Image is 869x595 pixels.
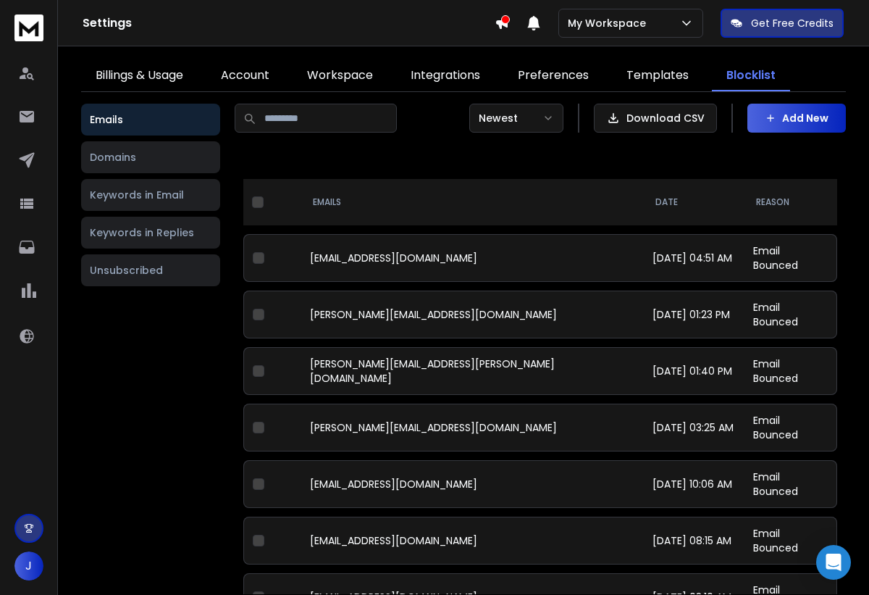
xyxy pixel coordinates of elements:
a: Integrations [396,61,495,91]
button: Keywords in Email [81,179,220,211]
button: Domains [81,141,220,173]
td: Email Bounced [744,404,837,452]
button: Newest [469,104,563,133]
button: J [14,552,43,581]
button: Emails [81,104,220,136]
button: Unsubscribed [81,254,220,286]
td: [PERSON_NAME][EMAIL_ADDRESS][PERSON_NAME][DOMAIN_NAME] [301,347,644,395]
button: Add New [747,104,846,133]
a: Workspace [293,61,387,91]
h1: Settings [83,14,495,32]
td: [DATE] 10:06 AM [644,460,745,508]
a: Preferences [503,61,603,91]
td: [DATE] 08:15 AM [644,517,745,565]
td: [PERSON_NAME][EMAIL_ADDRESS][DOMAIN_NAME] [301,404,644,452]
p: Add New [782,111,828,125]
div: Open Intercom Messenger [816,545,851,580]
td: [DATE] 03:25 AM [644,404,745,452]
th: EMAILS [301,179,644,225]
td: Email Bounced [744,517,837,565]
a: Templates [612,61,703,91]
button: Download CSV [594,104,717,133]
td: Email Bounced [744,460,837,508]
th: DATE [644,179,745,225]
th: REASON [744,179,837,225]
button: Get Free Credits [721,9,844,38]
td: Email Bounced [744,347,837,395]
a: Billings & Usage [81,61,198,91]
td: [EMAIL_ADDRESS][DOMAIN_NAME] [301,234,644,282]
td: Email Bounced [744,291,837,338]
p: Get Free Credits [751,16,834,30]
a: Blocklist [712,61,790,91]
td: [DATE] 01:40 PM [644,347,745,395]
p: My Workspace [568,16,652,30]
td: [DATE] 04:51 AM [644,234,745,282]
td: [PERSON_NAME][EMAIL_ADDRESS][DOMAIN_NAME] [301,291,644,338]
td: [EMAIL_ADDRESS][DOMAIN_NAME] [301,517,644,565]
a: Account [206,61,284,91]
td: [EMAIL_ADDRESS][DOMAIN_NAME] [301,460,644,508]
button: Keywords in Replies [81,217,220,249]
td: [DATE] 01:23 PM [644,291,745,338]
td: Email Bounced [744,234,837,282]
img: logo [14,14,43,41]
